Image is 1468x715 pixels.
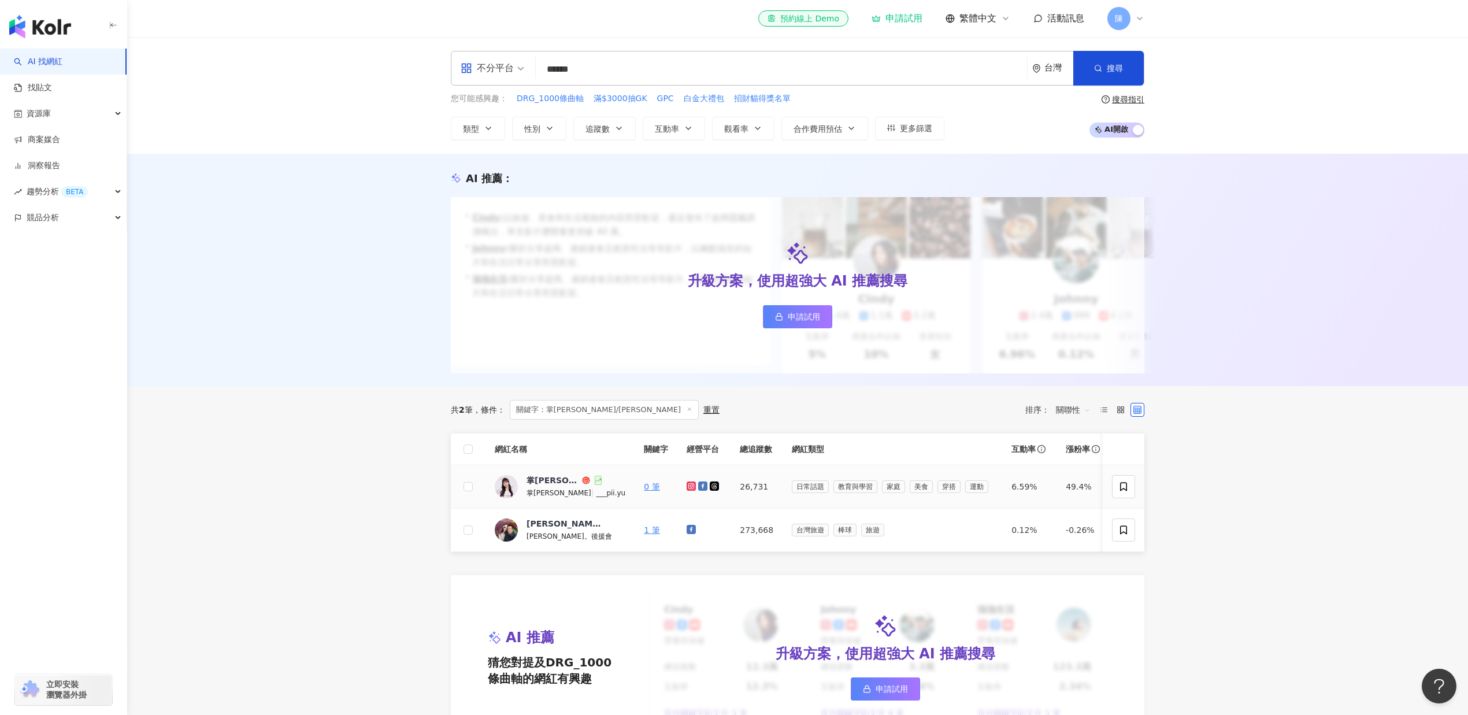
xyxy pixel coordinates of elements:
button: 互動率 [643,117,705,140]
button: GPC [657,92,674,105]
span: 競品分析 [27,205,59,231]
span: 申請試用 [788,312,820,321]
span: rise [14,188,22,196]
span: info-circle [1090,443,1102,455]
a: 洞察報告 [14,160,60,172]
button: 滿$3000抽GK [593,92,648,105]
button: DRG_1000條曲軸 [516,92,584,105]
div: 重置 [703,405,720,414]
span: 掌[PERSON_NAME] [527,489,591,497]
span: 日常話題 [792,480,829,493]
span: 追蹤數 [585,124,610,134]
div: 升級方案，使用超強大 AI 推薦搜尋 [688,272,907,291]
span: environment [1032,64,1041,73]
a: 0 筆 [644,482,659,491]
span: 家庭 [882,480,905,493]
div: 共 筆 [451,405,473,414]
div: 49.4% [1066,480,1102,493]
span: ___pii.yu [596,489,625,497]
span: GPC [657,93,674,105]
span: 白金大禮包 [684,93,724,105]
td: 273,668 [731,509,783,552]
span: 棒球 [833,524,857,536]
span: | [591,488,596,497]
span: 條件 ： [473,405,505,414]
th: 網紅類型 [783,434,1002,465]
button: 更多篩選 [875,117,944,140]
div: 6.59% [1011,480,1047,493]
span: question-circle [1102,95,1110,103]
img: logo [9,15,71,38]
span: 陳 [1115,12,1123,25]
button: 性別 [512,117,566,140]
div: 搜尋指引 [1112,95,1144,104]
img: KOL Avatar [495,518,518,542]
a: 1 筆 [644,525,659,535]
span: info-circle [1036,443,1047,455]
span: 互動率 [1011,443,1036,455]
span: 類型 [463,124,479,134]
th: 總追蹤數 [731,434,783,465]
span: 趨勢分析 [27,179,88,205]
button: 觀看率 [712,117,774,140]
button: 白金大禮包 [683,92,725,105]
th: 經營平台 [677,434,731,465]
td: 26,731 [731,465,783,509]
div: 排序： [1025,401,1097,419]
span: 旅遊 [861,524,884,536]
button: 類型 [451,117,505,140]
button: 追蹤數 [573,117,636,140]
span: 穿搭 [937,480,961,493]
span: 2 [459,405,465,414]
a: KOL Avatar[PERSON_NAME][PERSON_NAME]。後援會 [495,518,625,542]
div: [PERSON_NAME] [527,518,602,529]
img: KOL Avatar [495,475,518,498]
img: chrome extension [18,680,41,699]
span: 關聯性 [1056,401,1091,419]
span: DRG_1000條曲軸 [517,93,584,105]
a: 商案媒合 [14,134,60,146]
div: AI 推薦 ： [466,171,513,186]
a: KOL Avatar掌[PERSON_NAME]/[PERSON_NAME]掌[PERSON_NAME]|___pii.yu [495,475,625,499]
a: 預約線上 Demo [758,10,848,27]
span: 搜尋 [1107,64,1123,73]
a: searchAI 找網紅 [14,56,62,68]
div: BETA [61,186,88,198]
button: 合作費用預估 [781,117,868,140]
th: 關鍵字 [635,434,677,465]
span: 活動訊息 [1047,13,1084,24]
span: 立即安裝 瀏覽器外掛 [46,679,87,700]
div: 台灣 [1044,63,1073,73]
span: 觀看率 [724,124,748,134]
span: AI 推薦 [506,628,554,648]
span: 漲粉率 [1066,443,1090,455]
a: 申請試用 [851,677,920,701]
span: 申請試用 [876,684,908,694]
a: 申請試用 [872,13,922,24]
span: 性別 [524,124,540,134]
th: 網紅名稱 [485,434,635,465]
div: -0.26% [1066,524,1102,536]
span: 資源庫 [27,101,51,127]
div: 掌[PERSON_NAME]/[PERSON_NAME] [527,475,580,486]
a: 申請試用 [763,305,832,328]
button: 招財貓得獎名單 [733,92,791,105]
span: 您可能感興趣： [451,93,507,105]
span: 繁體中文 [959,12,996,25]
div: 0.12% [1011,524,1047,536]
span: 運動 [965,480,988,493]
span: 滿$3000抽GK [594,93,647,105]
span: appstore [461,62,472,74]
span: 關鍵字：掌[PERSON_NAME]/[PERSON_NAME] [510,400,699,420]
button: 搜尋 [1073,51,1144,86]
a: chrome extension立即安裝 瀏覽器外掛 [15,674,112,705]
span: [PERSON_NAME]。後援會 [527,532,612,540]
span: 招財貓得獎名單 [734,93,791,105]
iframe: Help Scout Beacon - Open [1422,669,1456,703]
span: 合作費用預估 [794,124,842,134]
span: 猜您對提及DRG_1000條曲軸的網紅有興趣 [488,654,622,687]
span: 更多篩選 [900,124,932,133]
span: 美食 [910,480,933,493]
span: 教育與學習 [833,480,877,493]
